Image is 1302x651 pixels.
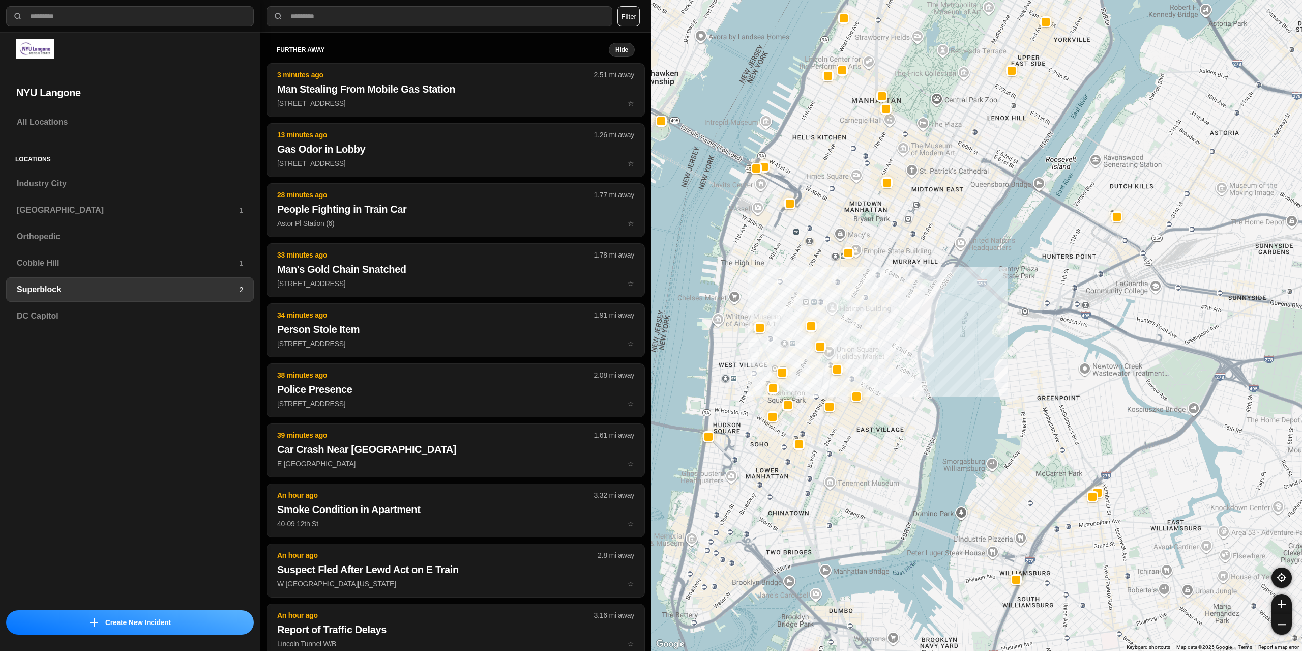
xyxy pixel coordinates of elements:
p: 2.8 mi away [598,550,634,560]
h3: DC Capitol [17,310,243,322]
span: star [628,279,634,288]
h3: All Locations [17,116,243,128]
a: Report a map error [1258,644,1299,650]
p: [STREET_ADDRESS] [277,98,634,108]
p: 40-09 12th St [277,519,634,529]
p: An hour ago [277,610,594,620]
p: [STREET_ADDRESS] [277,158,634,168]
p: W [GEOGRAPHIC_DATA][US_STATE] [277,579,634,589]
span: Map data ©2025 Google [1176,644,1232,650]
img: zoom-in [1278,600,1286,608]
h5: further away [277,46,609,54]
h2: Gas Odor in Lobby [277,142,634,156]
button: An hour ago3.32 mi awaySmoke Condition in Apartment40-09 12th Ststar [267,484,645,537]
img: Google [654,638,687,651]
p: 1 [239,205,243,215]
a: 39 minutes ago1.61 mi awayCar Crash Near [GEOGRAPHIC_DATA]E [GEOGRAPHIC_DATA]star [267,459,645,468]
p: 1 [239,258,243,268]
h2: Police Presence [277,382,634,397]
p: 13 minutes ago [277,130,594,140]
p: 2.08 mi away [594,370,634,380]
button: An hour ago2.8 mi awaySuspect Fled After Lewd Act on E TrainW [GEOGRAPHIC_DATA][US_STATE]star [267,544,645,598]
h3: Superblock [17,284,239,296]
img: zoom-out [1278,620,1286,629]
h2: Smoke Condition in Apartment [277,502,634,517]
button: iconCreate New Incident [6,610,254,635]
h2: Man's Gold Chain Snatched [277,262,634,276]
button: recenter [1271,568,1292,588]
span: star [628,520,634,528]
p: 2 [239,285,243,295]
span: star [628,219,634,228]
p: 1.26 mi away [594,130,634,140]
small: Hide [615,46,628,54]
p: 34 minutes ago [277,310,594,320]
p: 1.77 mi away [594,190,634,200]
img: icon [90,618,98,627]
button: 3 minutes ago2.51 mi awayMan Stealing From Mobile Gas Station[STREET_ADDRESS]star [267,63,645,117]
a: Industry City [6,172,254,196]
button: 13 minutes ago1.26 mi awayGas Odor in Lobby[STREET_ADDRESS]star [267,123,645,177]
a: An hour ago3.16 mi awayReport of Traffic DelaysLincoln Tunnel W/Bstar [267,639,645,648]
p: [STREET_ADDRESS] [277,399,634,409]
img: search [273,11,283,21]
a: 34 minutes ago1.91 mi awayPerson Stole Item[STREET_ADDRESS]star [267,339,645,348]
h3: [GEOGRAPHIC_DATA] [17,204,239,216]
button: zoom-in [1271,594,1292,614]
a: 33 minutes ago1.78 mi awayMan's Gold Chain Snatched[STREET_ADDRESS]star [267,279,645,288]
p: 38 minutes ago [277,370,594,380]
button: 39 minutes ago1.61 mi awayCar Crash Near [GEOGRAPHIC_DATA]E [GEOGRAPHIC_DATA]star [267,423,645,477]
a: Open this area in Google Maps (opens a new window) [654,638,687,651]
p: 1.78 mi away [594,250,634,260]
p: An hour ago [277,550,598,560]
p: 1.61 mi away [594,430,634,440]
span: star [628,640,634,648]
button: zoom-out [1271,614,1292,635]
h2: Report of Traffic Delays [277,622,634,637]
button: Filter [617,6,640,26]
p: [STREET_ADDRESS] [277,278,634,289]
p: Astor Pl Station (6) [277,218,634,229]
a: DC Capitol [6,304,254,328]
h3: Orthopedic [17,231,243,243]
p: [STREET_ADDRESS] [277,338,634,349]
p: E [GEOGRAPHIC_DATA] [277,459,634,469]
a: Terms (opens in new tab) [1238,644,1252,650]
button: 38 minutes ago2.08 mi awayPolice Presence[STREET_ADDRESS]star [267,363,645,417]
span: star [628,159,634,167]
a: Orthopedic [6,224,254,249]
a: 13 minutes ago1.26 mi awayGas Odor in Lobby[STREET_ADDRESS]star [267,159,645,167]
h3: Cobble Hill [17,257,239,269]
span: star [628,99,634,107]
p: An hour ago [277,490,594,500]
img: search [13,11,23,21]
h2: Car Crash Near [GEOGRAPHIC_DATA] [277,442,634,457]
a: All Locations [6,110,254,134]
a: An hour ago3.32 mi awaySmoke Condition in Apartment40-09 12th Ststar [267,519,645,528]
h2: People Fighting in Train Car [277,202,634,216]
a: Superblock2 [6,277,254,302]
a: 38 minutes ago2.08 mi awayPolice Presence[STREET_ADDRESS]star [267,399,645,408]
p: 28 minutes ago [277,190,594,200]
h2: Man Stealing From Mobile Gas Station [277,82,634,96]
a: 28 minutes ago1.77 mi awayPeople Fighting in Train CarAstor Pl Station (6)star [267,219,645,228]
button: 33 minutes ago1.78 mi awayMan's Gold Chain Snatched[STREET_ADDRESS]star [267,243,645,297]
p: Lincoln Tunnel W/B [277,639,634,649]
p: 3 minutes ago [277,70,594,80]
p: Create New Incident [105,617,171,628]
h5: Locations [6,143,254,172]
p: 3.32 mi away [594,490,634,500]
button: 34 minutes ago1.91 mi awayPerson Stole Item[STREET_ADDRESS]star [267,303,645,357]
p: 39 minutes ago [277,430,594,440]
span: star [628,400,634,408]
button: 28 minutes ago1.77 mi awayPeople Fighting in Train CarAstor Pl Station (6)star [267,183,645,237]
a: [GEOGRAPHIC_DATA]1 [6,198,254,222]
span: star [628,580,634,588]
button: Hide [609,43,635,57]
img: recenter [1277,573,1286,582]
a: 3 minutes ago2.51 mi awayMan Stealing From Mobile Gas Station[STREET_ADDRESS]star [267,99,645,107]
h3: Industry City [17,178,243,190]
p: 2.51 mi away [594,70,634,80]
p: 1.91 mi away [594,310,634,320]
